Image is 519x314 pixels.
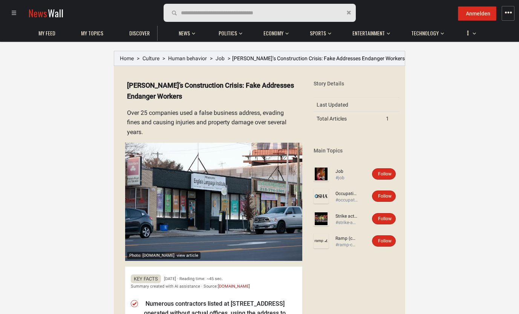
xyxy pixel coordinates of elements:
a: Human behavior [168,55,207,61]
span: Follow [378,216,392,221]
span: Follow [378,238,392,244]
div: #occupational-safety-and-health-administration [335,197,358,203]
a: Economy [260,26,287,41]
a: Occupational Safety and Health Administration [335,191,358,197]
span: Follow [378,194,392,199]
a: News [175,26,194,41]
div: #job [335,175,358,181]
td: Last Updated [314,98,383,112]
span: News [179,30,190,37]
span: Anmelden [466,11,490,17]
img: Profile picture of Strike action [314,211,329,226]
a: NewsWall [28,6,63,20]
img: Profile picture of Job [314,166,329,181]
span: Economy [263,30,283,37]
span: Sports [310,30,326,37]
div: #strike-action [335,219,358,226]
button: Economy [260,23,289,41]
td: 1 [383,112,400,126]
button: News [175,23,197,41]
a: Technology [407,26,442,41]
span: Technology [411,30,439,37]
td: Total Articles [314,112,383,126]
img: Profile picture of Ramp (company) [314,233,329,248]
a: Sports [306,26,330,41]
span: [PERSON_NAME]’s Construction Crisis: Fake Addresses Endanger Workers [232,55,405,61]
button: Politics [215,23,242,41]
span: Discover [129,30,150,37]
span: My Feed [38,30,55,37]
span: News [28,6,47,20]
div: Main Topics [314,147,400,154]
span: Follow [378,171,392,177]
a: Job [216,55,225,61]
a: [DOMAIN_NAME] [218,284,250,289]
img: Preview image from inquirer.com [125,143,302,261]
div: #ramp-company [335,242,358,248]
span: Key Facts [131,274,161,283]
a: Strike action [335,213,358,219]
div: [DATE] · Reading time: ~45 sec. Summary created with AI assistance · Source: [131,275,297,290]
a: Photo: [DOMAIN_NAME] ·view article [125,143,302,261]
a: Home [120,55,134,61]
span: Wall [48,6,63,20]
div: Story Details [314,80,400,87]
img: Profile picture of Occupational Safety and Health Administration [314,189,329,204]
span: Entertainment [352,30,385,37]
div: Photo: [DOMAIN_NAME] · [127,252,201,259]
a: Culture [142,55,159,61]
a: Entertainment [349,26,389,41]
a: Ramp (company) [335,235,358,242]
span: Politics [219,30,237,37]
span: view article [177,253,198,258]
span: My topics [81,30,103,37]
button: Anmelden [458,6,496,21]
button: Sports [306,23,331,41]
a: Politics [215,26,241,41]
button: Entertainment [349,23,390,41]
button: Technology [407,23,444,41]
a: Job [335,168,358,175]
